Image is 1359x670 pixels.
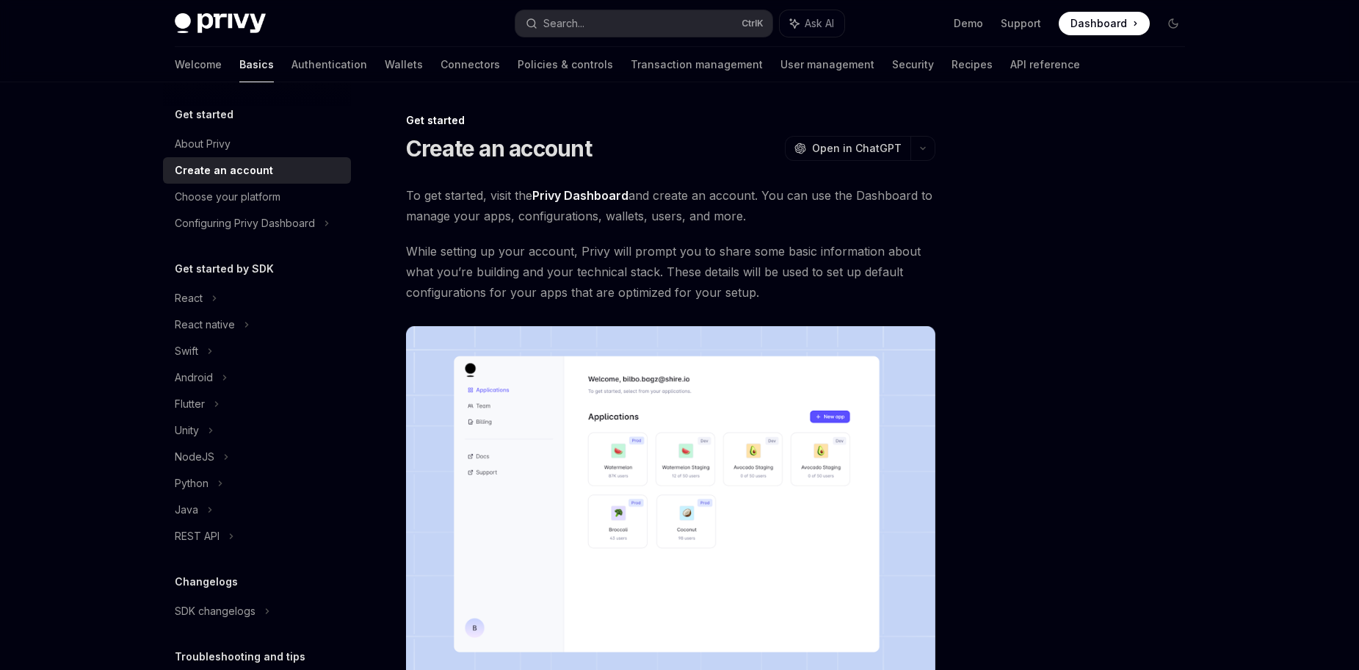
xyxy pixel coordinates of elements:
[515,10,772,37] button: Search...CtrlK
[785,136,910,161] button: Open in ChatGPT
[1162,12,1185,35] button: Toggle dark mode
[175,215,315,232] div: Configuring Privy Dashboard
[175,135,231,153] div: About Privy
[406,185,935,226] span: To get started, visit the and create an account. You can use the Dashboard to manage your apps, c...
[952,47,993,82] a: Recipes
[406,113,935,128] div: Get started
[631,47,763,82] a: Transaction management
[518,47,613,82] a: Policies & controls
[175,162,273,179] div: Create an account
[385,47,423,82] a: Wallets
[175,422,199,439] div: Unity
[742,18,764,29] span: Ctrl K
[239,47,274,82] a: Basics
[954,16,983,31] a: Demo
[175,47,222,82] a: Welcome
[532,188,628,203] a: Privy Dashboard
[543,15,584,32] div: Search...
[175,395,205,413] div: Flutter
[892,47,934,82] a: Security
[175,527,220,545] div: REST API
[175,369,213,386] div: Android
[175,106,233,123] h5: Get started
[291,47,367,82] a: Authentication
[163,131,351,157] a: About Privy
[175,602,256,620] div: SDK changelogs
[780,47,874,82] a: User management
[175,342,198,360] div: Swift
[175,289,203,307] div: React
[1059,12,1150,35] a: Dashboard
[812,141,902,156] span: Open in ChatGPT
[175,501,198,519] div: Java
[805,16,834,31] span: Ask AI
[175,13,266,34] img: dark logo
[175,448,214,466] div: NodeJS
[175,316,235,334] div: React native
[163,157,351,184] a: Create an account
[175,573,238,591] h5: Changelogs
[780,10,844,37] button: Ask AI
[175,260,274,278] h5: Get started by SDK
[441,47,500,82] a: Connectors
[175,188,280,206] div: Choose your platform
[1010,47,1080,82] a: API reference
[1070,16,1127,31] span: Dashboard
[163,184,351,210] a: Choose your platform
[1001,16,1041,31] a: Support
[406,241,935,303] span: While setting up your account, Privy will prompt you to share some basic information about what y...
[175,475,209,492] div: Python
[406,135,592,162] h1: Create an account
[175,648,305,666] h5: Troubleshooting and tips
